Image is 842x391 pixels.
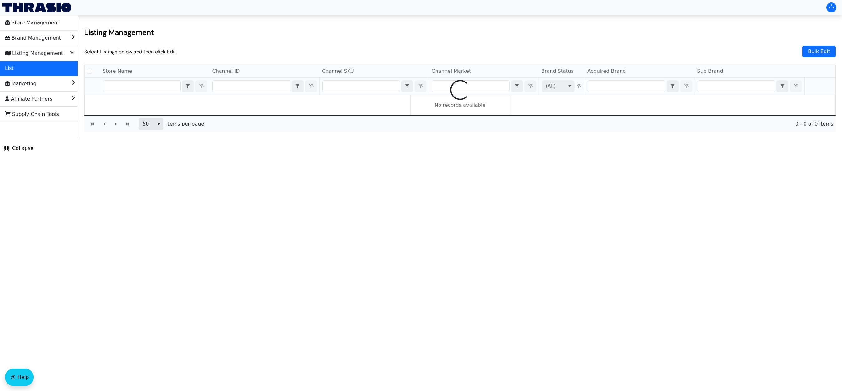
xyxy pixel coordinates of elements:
[209,120,833,128] span: 0 - 0 of 0 items
[154,118,163,130] button: select
[143,120,150,128] span: 50
[5,48,63,58] span: Listing Management
[5,369,34,386] button: Help floatingactionbutton
[5,33,61,43] span: Brand Management
[84,48,177,55] p: Select Listings below and then click Edit.
[410,95,510,115] div: No records available
[84,115,836,132] div: Page 1 of 0
[5,79,37,89] span: Marketing
[4,145,33,152] span: Collapse
[806,47,832,56] span: Bulk Edit
[5,109,59,119] span: Supply Chain Tools
[84,27,836,37] h2: Listing Management
[5,94,52,104] span: Affiliate Partners
[2,3,71,12] img: Thrasio Logo
[17,374,29,381] span: Help
[166,120,204,128] span: items per page
[5,63,14,73] span: List
[139,118,163,130] span: Page size
[802,46,836,57] button: Bulk Edit
[5,18,59,28] span: Store Management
